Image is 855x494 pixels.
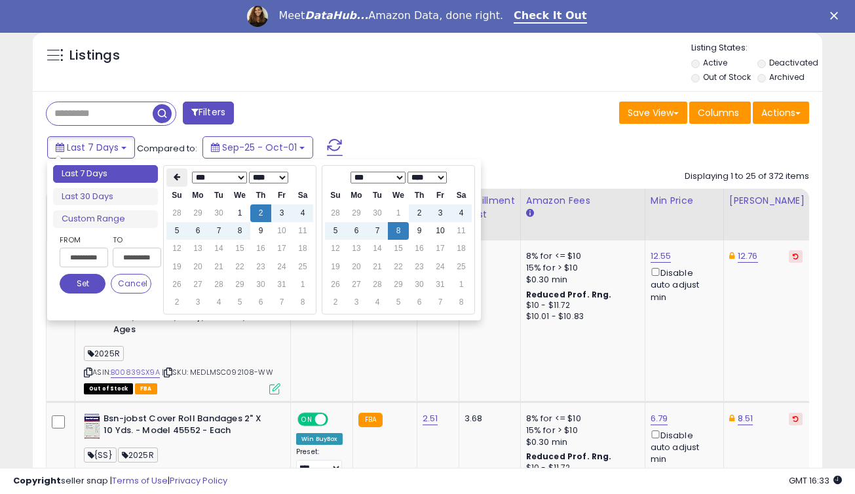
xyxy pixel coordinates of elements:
td: 11 [451,222,472,240]
td: 17 [430,240,451,257]
td: 6 [346,222,367,240]
td: 29 [187,204,208,222]
span: {SS} [84,447,117,463]
td: 1 [292,276,313,294]
td: 29 [346,204,367,222]
a: B00839SX9A [111,367,160,378]
td: 24 [430,258,451,276]
div: 15% for > $10 [526,262,635,274]
td: 21 [367,258,388,276]
p: Listing States: [691,42,822,54]
th: We [229,187,250,204]
a: Privacy Policy [170,474,227,487]
a: 2.51 [423,412,438,425]
a: Check It Out [514,9,587,24]
td: 2 [250,204,271,222]
div: Fulfillment Cost [465,194,515,221]
div: 4.15 [465,250,510,262]
span: ON [299,413,315,425]
td: 18 [292,240,313,257]
td: 2 [166,294,187,311]
td: 28 [367,276,388,294]
td: 3 [346,294,367,311]
div: ASIN: [84,250,280,393]
th: Mo [187,187,208,204]
td: 17 [271,240,292,257]
span: 2025R [84,346,124,361]
td: 24 [271,258,292,276]
button: Columns [689,102,751,124]
span: OFF [326,413,347,425]
td: 18 [451,240,472,257]
span: Sep-25 - Oct-01 [222,141,297,154]
td: 30 [367,204,388,222]
label: From [60,233,105,246]
div: 8% for <= $10 [526,250,635,262]
td: 22 [388,258,409,276]
b: Reduced Prof. Rng. [526,451,612,462]
div: 15% for > $10 [526,425,635,436]
button: Filters [183,102,234,124]
button: Actions [753,102,809,124]
span: | SKU: MEDLMSC092108-WW [162,367,273,377]
td: 4 [208,294,229,311]
th: Fr [430,187,451,204]
td: 12 [325,240,346,257]
td: 22 [229,258,250,276]
td: 5 [229,294,250,311]
td: 27 [187,276,208,294]
td: 7 [271,294,292,311]
th: Sa [451,187,472,204]
label: Deactivated [769,57,818,68]
td: 1 [229,204,250,222]
td: 6 [409,294,430,311]
div: $0.30 min [526,436,635,448]
button: Save View [619,102,687,124]
i: DataHub... [305,9,368,22]
td: 5 [166,222,187,240]
td: 4 [451,204,472,222]
th: Th [250,187,271,204]
th: Sa [292,187,313,204]
td: 8 [388,222,409,240]
th: Fr [271,187,292,204]
button: Cancel [111,274,151,294]
a: 6.79 [651,412,668,425]
td: 14 [208,240,229,257]
td: 3 [187,294,208,311]
td: 30 [208,204,229,222]
td: 20 [187,258,208,276]
td: 28 [325,204,346,222]
td: 15 [388,240,409,257]
td: 2 [409,204,430,222]
td: 30 [409,276,430,294]
td: 19 [325,258,346,276]
small: Amazon Fees. [526,208,534,219]
th: Su [166,187,187,204]
label: Archived [769,71,805,83]
div: 3.68 [465,413,510,425]
td: 13 [346,240,367,257]
td: 6 [250,294,271,311]
th: We [388,187,409,204]
a: 8.51 [738,412,753,425]
label: To [113,233,151,246]
td: 7 [367,222,388,240]
a: 12.55 [651,250,672,263]
td: 8 [292,294,313,311]
th: Th [409,187,430,204]
div: $0.30 min [526,274,635,286]
td: 7 [208,222,229,240]
div: $10 - $11.72 [526,300,635,311]
td: 26 [166,276,187,294]
strong: Copyright [13,474,61,487]
img: 41Ko9QoAccL._SL40_.jpg [84,413,100,439]
td: 15 [229,240,250,257]
div: [PERSON_NAME] [729,194,807,208]
td: 21 [208,258,229,276]
b: Bsn-jobst Cover Roll Bandages 2" X 10 Yds. - Model 45552 - Each [104,413,263,440]
td: 29 [229,276,250,294]
span: FBA [135,383,157,394]
td: 9 [409,222,430,240]
b: Reduced Prof. Rng. [526,289,612,300]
